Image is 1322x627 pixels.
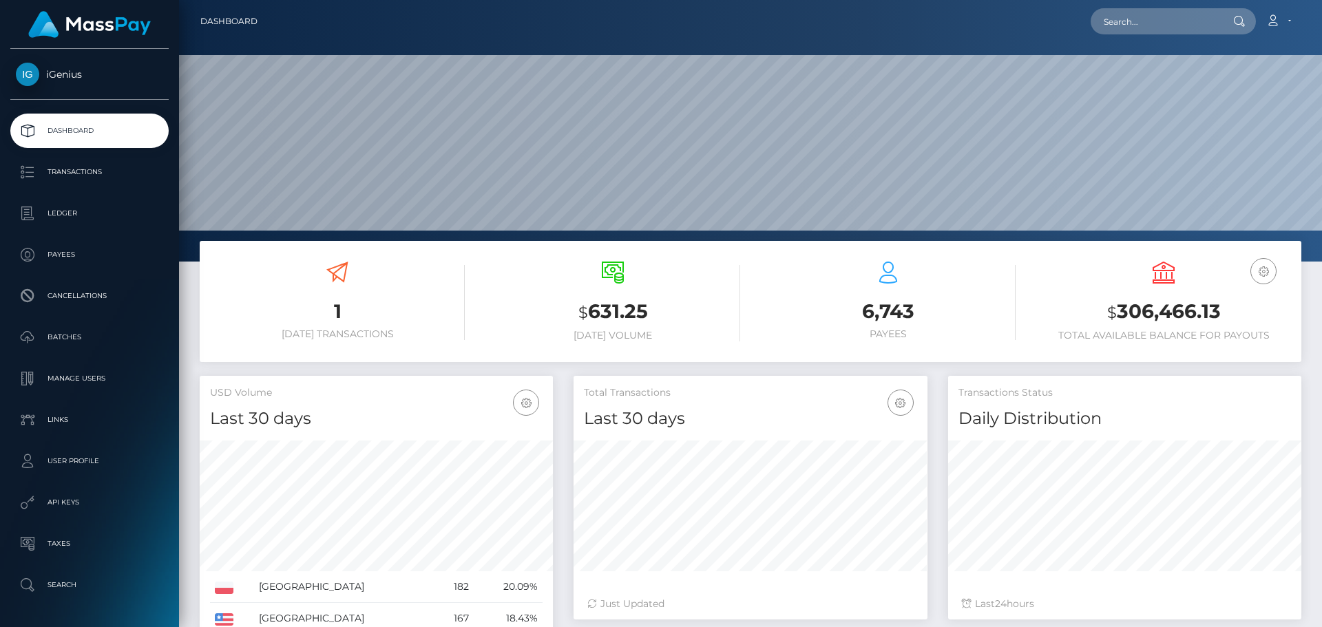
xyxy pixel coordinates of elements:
p: Manage Users [16,368,163,389]
p: Search [16,575,163,595]
span: 24 [995,597,1007,610]
p: API Keys [16,492,163,513]
small: $ [1107,303,1117,322]
div: Last hours [962,597,1288,611]
h6: Payees [761,328,1016,340]
a: Payees [10,237,169,272]
p: Taxes [16,533,163,554]
a: Links [10,403,169,437]
a: API Keys [10,485,169,520]
td: [GEOGRAPHIC_DATA] [254,571,434,603]
h5: USD Volume [210,386,543,400]
span: iGenius [10,68,169,81]
h4: Last 30 days [210,407,543,431]
p: Transactions [16,162,163,182]
a: Ledger [10,196,169,231]
input: Search... [1091,8,1220,34]
a: Transactions [10,155,169,189]
img: MassPay Logo [28,11,151,38]
a: Dashboard [10,114,169,148]
p: Cancellations [16,286,163,306]
a: Manage Users [10,361,169,396]
p: Payees [16,244,163,265]
img: US.png [215,613,233,626]
h3: 1 [210,298,465,325]
a: Batches [10,320,169,354]
p: Dashboard [16,120,163,141]
img: PL.png [215,582,233,594]
div: Just Updated [587,597,913,611]
a: Cancellations [10,279,169,313]
h4: Daily Distribution [958,407,1291,431]
h3: 631.25 [485,298,740,326]
h5: Total Transactions [584,386,916,400]
p: Ledger [16,203,163,224]
h3: 6,743 [761,298,1016,325]
td: 182 [434,571,474,603]
h6: [DATE] Transactions [210,328,465,340]
small: $ [578,303,588,322]
a: Dashboard [200,7,258,36]
p: Batches [16,327,163,348]
h4: Last 30 days [584,407,916,431]
a: Search [10,568,169,602]
h3: 306,466.13 [1036,298,1291,326]
p: User Profile [16,451,163,471]
td: 20.09% [474,571,543,603]
a: Taxes [10,527,169,561]
img: iGenius [16,63,39,86]
h5: Transactions Status [958,386,1291,400]
h6: Total Available Balance for Payouts [1036,330,1291,341]
p: Links [16,410,163,430]
h6: [DATE] Volume [485,330,740,341]
a: User Profile [10,444,169,478]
